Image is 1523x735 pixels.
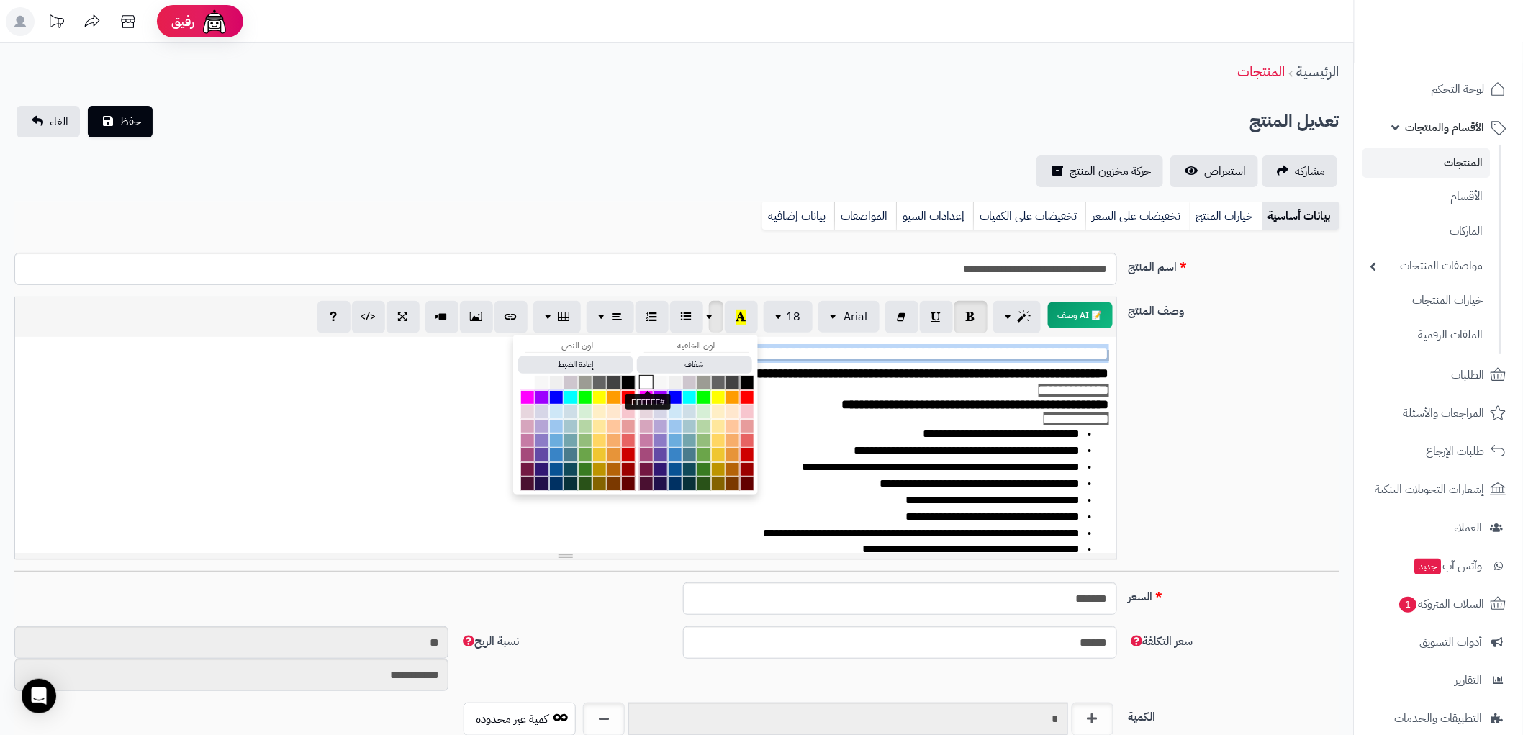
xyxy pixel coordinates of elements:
[1400,597,1417,613] span: 1
[1363,72,1514,107] a: لوحة التحكم
[1363,181,1491,212] a: الأقسام
[1036,155,1163,187] a: حركة مخزون المنتج
[834,202,896,230] a: المواصفات
[625,394,670,410] div: #FFFFFF
[460,633,519,650] span: نسبة الربح
[1048,302,1113,328] button: 📝 AI وصف
[762,202,834,230] a: بيانات إضافية
[1205,163,1247,180] span: استعراض
[1363,285,1491,316] a: خيارات المنتجات
[896,202,973,230] a: إعدادات السيو
[1375,479,1485,500] span: إشعارات التحويلات البنكية
[1296,163,1326,180] span: مشاركه
[518,356,633,374] button: إعادة الضبط
[1363,216,1491,247] a: الماركات
[88,106,153,137] button: حفظ
[50,113,68,130] span: الغاء
[1363,549,1514,583] a: وآتس آبجديد
[1363,587,1514,621] a: السلات المتروكة1
[1070,163,1152,180] span: حركة مخزون المنتج
[1123,582,1346,605] label: السعر
[22,679,56,713] div: Open Intercom Messenger
[38,7,74,40] a: تحديثات المنصة
[1363,358,1514,392] a: الطلبات
[1363,625,1514,659] a: أدوات التسويق
[1404,403,1485,423] span: المراجعات والأسئلة
[1129,633,1193,650] span: سعر التكلفة
[1123,297,1346,320] label: وصف المنتج
[1398,594,1485,614] span: السلات المتروكة
[1414,556,1483,576] span: وآتس آب
[637,356,752,374] button: شفاف
[1455,670,1483,690] span: التقارير
[200,7,229,36] img: ai-face.png
[1297,60,1339,82] a: الرئيسية
[1262,155,1337,187] a: مشاركه
[844,308,868,325] span: Arial
[1406,117,1485,137] span: الأقسام والمنتجات
[525,340,631,353] div: لون النص
[1363,663,1514,698] a: التقارير
[1395,708,1483,729] span: التطبيقات والخدمات
[973,202,1085,230] a: تخفيضات على الكميات
[1085,202,1190,230] a: تخفيضات على السعر
[1363,434,1514,469] a: طلبات الإرجاع
[1123,703,1346,726] label: الكمية
[1432,79,1485,99] span: لوحة التحكم
[1123,253,1346,276] label: اسم المنتج
[1363,320,1491,351] a: الملفات الرقمية
[818,301,880,333] button: Arial
[1363,148,1491,178] a: المنتجات
[17,106,80,137] a: الغاء
[1238,60,1285,82] a: المنتجات
[1363,251,1491,281] a: مواصفات المنتجات
[1455,518,1483,538] span: العملاء
[1363,396,1514,430] a: المراجعات والأسئلة
[171,13,194,30] span: رفيق
[1170,155,1258,187] a: استعراض
[1363,510,1514,545] a: العملاء
[1425,39,1509,69] img: logo-2.png
[1190,202,1262,230] a: خيارات المنتج
[1250,107,1339,136] h2: تعديل المنتج
[1427,441,1485,461] span: طلبات الإرجاع
[1262,202,1339,230] a: بيانات أساسية
[1415,559,1442,574] span: جديد
[119,113,141,130] span: حفظ
[1452,365,1485,385] span: الطلبات
[644,340,749,353] div: لون الخلفية
[1363,472,1514,507] a: إشعارات التحويلات البنكية
[764,301,813,333] button: 18
[1420,632,1483,652] span: أدوات التسويق
[787,308,801,325] span: 18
